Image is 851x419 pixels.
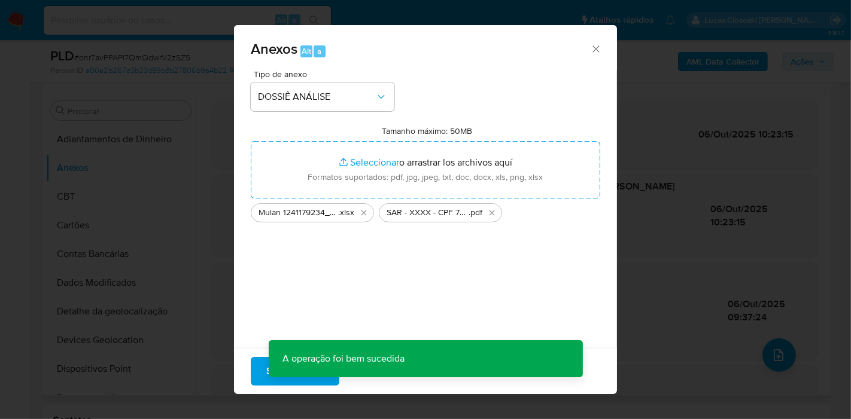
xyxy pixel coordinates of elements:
[258,91,375,103] span: DOSSIÊ ANÁLISE
[254,70,397,78] span: Tipo de anexo
[387,207,469,219] span: SAR - XXXX - CPF 70856491276 - [PERSON_NAME] [PERSON_NAME] [PERSON_NAME]
[251,198,600,222] ul: Archivos seleccionados
[360,358,399,384] span: Cancelar
[382,126,473,136] label: Tamanho máximo: 50MB
[469,207,482,219] span: .pdf
[251,357,339,386] button: Subir arquivo
[269,340,420,377] p: A operação foi bem sucedida
[266,358,324,384] span: Subir arquivo
[251,82,394,111] button: DOSSIÊ ANÁLISE
[357,206,371,220] button: Eliminar Mulan 1241179234_2025_10_06_07_51_15.xlsx
[338,207,354,219] span: .xlsx
[302,45,311,57] span: Alt
[251,38,297,59] span: Anexos
[259,207,338,219] span: Mulan 1241179234_2025_10_06_07_51_15
[590,43,601,54] button: Cerrar
[485,206,499,220] button: Eliminar SAR - XXXX - CPF 70856491276 - DIANA CAROLINA SANCHEZ RAMIREZ.pdf
[317,45,321,57] span: a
